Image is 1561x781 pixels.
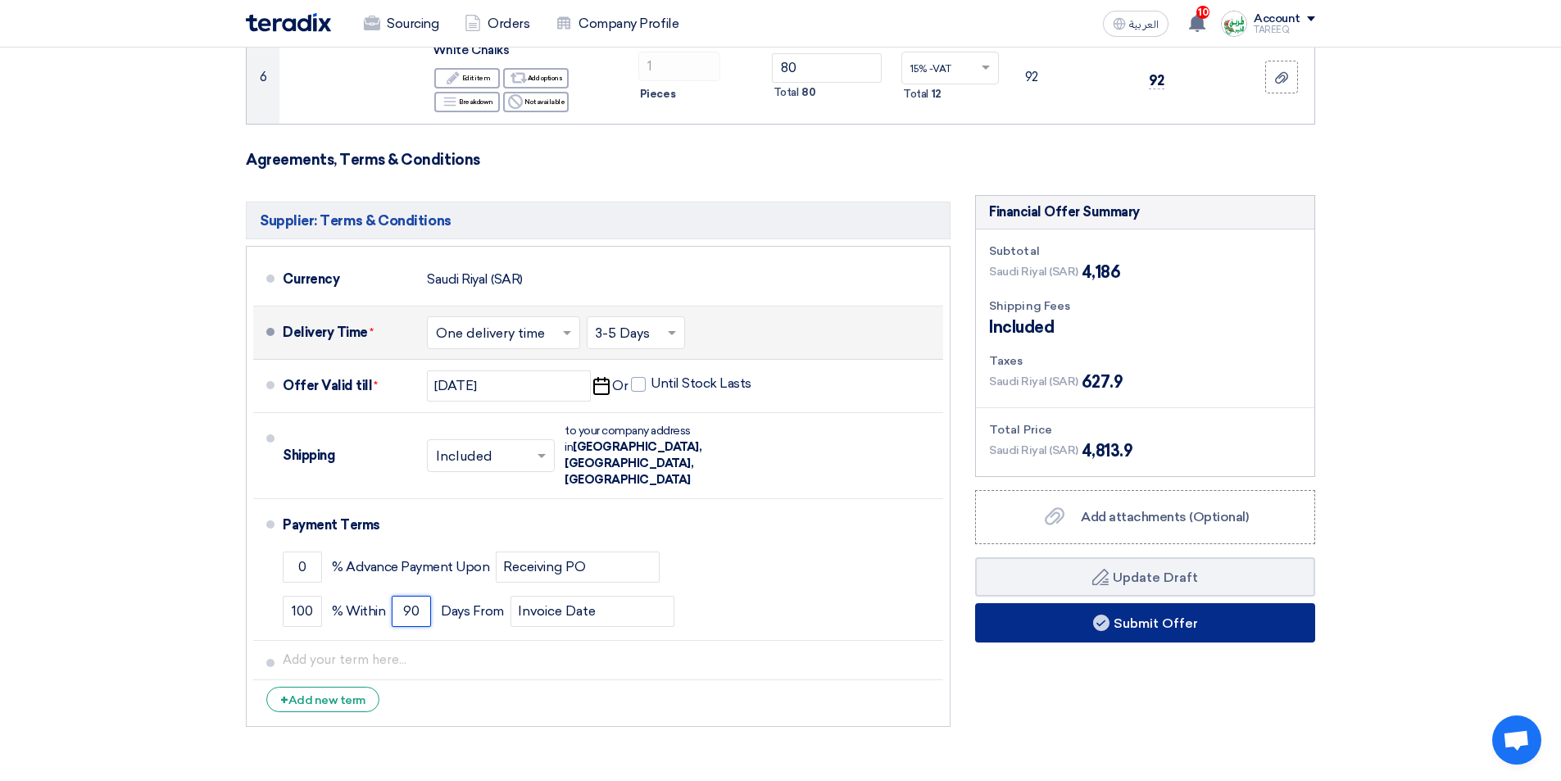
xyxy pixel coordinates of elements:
a: Company Profile [542,6,692,42]
div: Add new term [266,687,379,712]
input: payment-term-2 [511,596,674,627]
input: yyyy-mm-dd [427,370,591,402]
span: 80 [801,84,815,101]
div: Offer Valid till [283,366,414,406]
div: Shipping [283,436,414,475]
span: 4,813.9 [1082,438,1133,463]
span: % Advance Payment Upon [332,559,489,575]
input: payment-term-2 [392,596,431,627]
span: 10 [1196,6,1209,19]
div: Currency [283,260,414,299]
span: 12 [932,86,941,102]
div: Payment Terms [283,506,923,545]
span: Saudi Riyal (SAR) [989,373,1078,390]
div: Saudi Riyal (SAR) [427,264,523,295]
input: payment-term-1 [283,552,322,583]
div: Edit item [434,68,500,89]
div: Financial Offer Summary [989,202,1140,222]
span: Total [774,84,799,101]
span: Saudi Riyal (SAR) [989,263,1078,280]
span: White Chalks [433,43,509,57]
img: Teradix logo [246,13,331,32]
div: Total Price [989,421,1301,438]
h3: Agreements, Terms & Conditions [246,151,1315,169]
a: Open chat [1492,715,1541,765]
td: 92 [1012,31,1136,124]
span: Or [612,378,628,394]
span: % Within [332,603,385,620]
button: Update Draft [975,557,1315,597]
div: Taxes [989,352,1301,370]
span: [GEOGRAPHIC_DATA], [GEOGRAPHIC_DATA], [GEOGRAPHIC_DATA] [565,440,701,487]
span: + [280,692,288,708]
div: Account [1254,12,1300,26]
ng-select: VAT [901,52,999,84]
span: العربية [1129,19,1159,30]
div: Subtotal [989,243,1301,260]
a: Sourcing [351,6,452,42]
td: 6 [247,31,279,124]
label: Until Stock Lasts [631,375,751,392]
span: Total [903,86,928,102]
a: Orders [452,6,542,42]
input: Add your term here... [283,644,937,675]
div: to your company address in [565,423,745,488]
div: Add options [503,68,569,89]
h5: Supplier: Terms & Conditions [246,202,951,239]
span: Saudi Riyal (SAR) [989,442,1078,459]
div: Delivery Time [283,313,414,352]
input: payment-term-2 [496,552,660,583]
button: Submit Offer [975,603,1315,643]
input: RFQ_STEP1.ITEMS.2.AMOUNT_TITLE [638,52,720,81]
button: العربية [1103,11,1168,37]
span: 4,186 [1082,260,1121,284]
div: Shipping Fees [989,297,1301,315]
input: Unit Price [772,53,883,83]
span: Days From [441,603,504,620]
div: Breakdown [434,92,500,112]
input: payment-term-2 [283,596,322,627]
span: Included [989,315,1054,339]
div: TAREEQ [1254,25,1315,34]
span: 92 [1149,72,1164,89]
span: 627.9 [1082,370,1123,394]
div: Not available [503,92,569,112]
img: Screenshot___1727703618088.png [1221,11,1247,37]
span: Pieces [640,86,675,102]
span: Add attachments (Optional) [1081,509,1249,524]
